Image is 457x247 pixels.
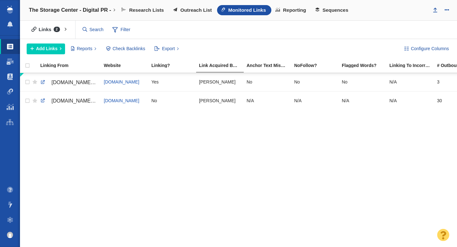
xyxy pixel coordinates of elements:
span: Sequences [322,7,348,13]
a: Sequences [311,5,354,15]
span: Add Links [36,45,58,52]
div: No [151,94,193,107]
a: Anchor Text Mismatch? [247,63,294,69]
div: Linking? [151,63,198,68]
span: Research Lists [129,7,164,13]
span: [DOMAIN_NAME][URL] [51,80,105,85]
a: Link Acquired By [199,63,246,69]
span: Reports [77,45,92,52]
button: Export [151,43,182,54]
a: NoFollow? [294,63,341,69]
div: N/A [389,75,431,89]
h4: The Storage Center - Digital PR - [29,7,111,13]
span: Outreach List [180,7,212,13]
div: N/A [247,94,288,107]
span: [PERSON_NAME] [199,79,235,85]
img: buzzstream_logo_iconsimple.png [7,6,13,13]
span: Filter [109,24,134,36]
td: Taylor Tomita [196,73,244,91]
span: Configure Columns [411,45,449,52]
div: Yes [151,75,193,89]
div: N/A [389,94,431,107]
span: Reporting [283,7,306,13]
div: Anchor text found on the page does not match the anchor text entered into BuzzStream [247,63,294,68]
div: Link Acquired By [199,63,246,68]
div: N/A [342,94,384,107]
span: [PERSON_NAME] [199,98,235,103]
a: [DOMAIN_NAME] [104,79,139,84]
img: 8a21b1a12a7554901d364e890baed237 [7,232,13,238]
div: No [294,75,336,89]
div: NoFollow? [294,63,341,68]
a: [DOMAIN_NAME] [104,98,139,103]
a: Linking From [40,63,103,69]
input: Search [80,24,107,35]
a: Linking? [151,63,198,69]
div: N/A [294,94,336,107]
a: Outreach List [169,5,217,15]
div: Linking To Incorrect? [389,63,436,68]
a: Monitored Links [217,5,271,15]
button: Check Backlinks [102,43,149,54]
button: Reports [67,43,100,54]
button: Configure Columns [401,43,453,54]
span: Monitored Links [228,7,266,13]
span: Check Backlinks [113,45,145,52]
a: [DOMAIN_NAME][URL] [40,77,98,88]
span: [DOMAIN_NAME][URL][DATE][DATE] [51,98,137,103]
button: Add Links [27,43,65,54]
a: [DOMAIN_NAME][URL][DATE][DATE] [40,96,98,106]
div: No [247,75,288,89]
div: Linking From [40,63,103,68]
td: Taylor Tomita [196,91,244,110]
a: Reporting [271,5,311,15]
a: Research Lists [117,5,169,15]
a: Linking To Incorrect? [389,63,436,69]
div: No [342,75,384,89]
a: Flagged Words? [342,63,389,69]
div: Website [104,63,151,68]
a: Website [104,63,151,69]
span: Export [162,45,175,52]
div: Flagged Words? [342,63,389,68]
